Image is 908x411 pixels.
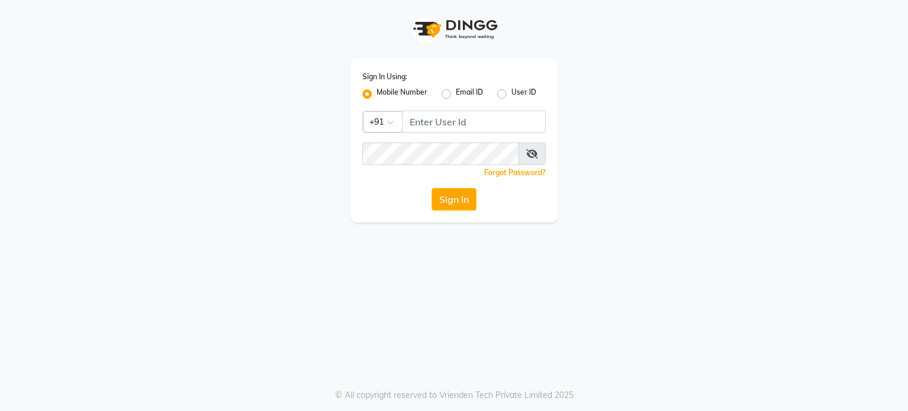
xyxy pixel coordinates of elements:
a: Forgot Password? [484,168,546,177]
label: User ID [511,87,536,101]
label: Sign In Using: [362,72,407,82]
label: Email ID [456,87,483,101]
input: Username [362,143,519,165]
button: Sign In [432,188,476,211]
label: Mobile Number [377,87,427,101]
img: logo1.svg [407,12,501,47]
input: Username [402,111,546,133]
